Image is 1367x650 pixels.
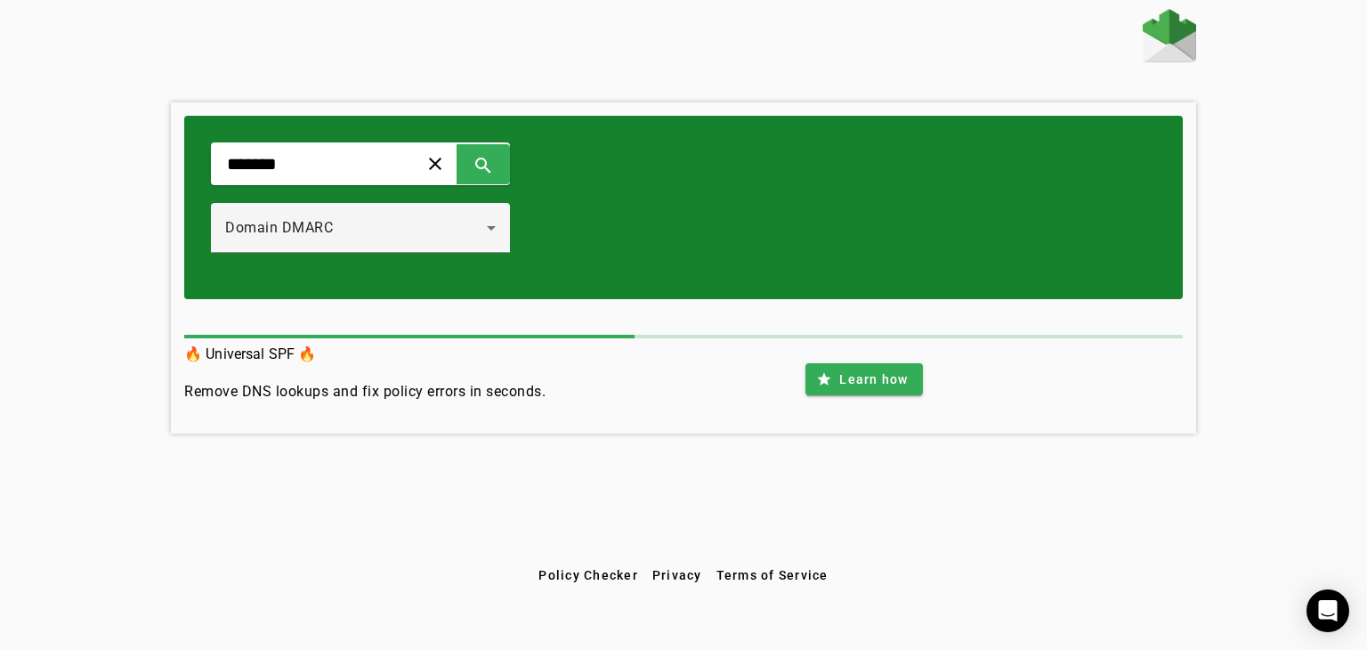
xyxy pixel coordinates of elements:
img: Fraudmarc Logo [1143,9,1196,62]
span: Terms of Service [716,568,829,582]
div: Open Intercom Messenger [1306,589,1349,632]
span: Domain DMARC [225,219,333,236]
button: Policy Checker [531,559,645,591]
button: Privacy [645,559,709,591]
button: Learn how [805,363,922,395]
span: Learn how [839,370,908,388]
h3: 🔥 Universal SPF 🔥 [184,342,546,367]
span: Policy Checker [538,568,638,582]
h4: Remove DNS lookups and fix policy errors in seconds. [184,381,546,402]
button: Terms of Service [709,559,836,591]
span: Privacy [652,568,702,582]
a: Home [1143,9,1196,67]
